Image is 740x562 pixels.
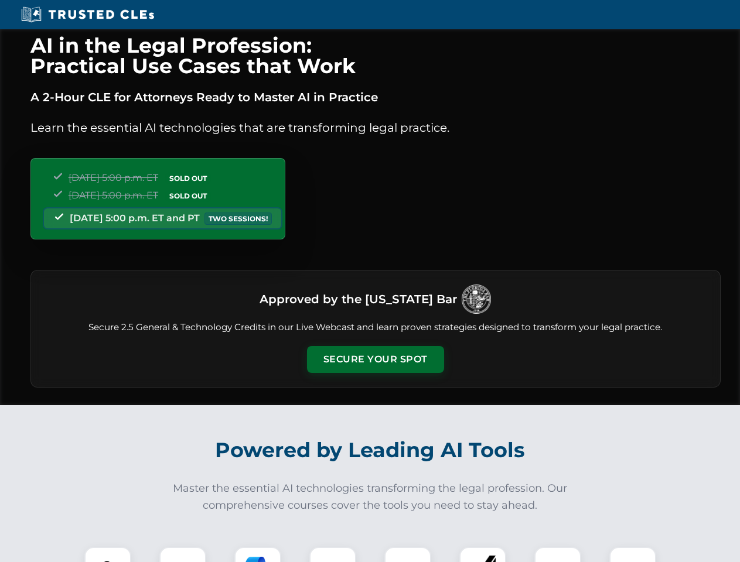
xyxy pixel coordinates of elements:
p: A 2-Hour CLE for Attorneys Ready to Master AI in Practice [30,88,721,107]
p: Secure 2.5 General & Technology Credits in our Live Webcast and learn proven strategies designed ... [45,321,706,334]
span: SOLD OUT [165,172,211,184]
img: Logo [462,285,491,314]
h2: Powered by Leading AI Tools [46,430,695,471]
p: Master the essential AI technologies transforming the legal profession. Our comprehensive courses... [165,480,575,514]
p: Learn the essential AI technologies that are transforming legal practice. [30,118,721,137]
span: SOLD OUT [165,190,211,202]
h3: Approved by the [US_STATE] Bar [260,289,457,310]
span: [DATE] 5:00 p.m. ET [69,172,158,183]
img: Trusted CLEs [18,6,158,23]
button: Secure Your Spot [307,346,444,373]
h1: AI in the Legal Profession: Practical Use Cases that Work [30,35,721,76]
span: [DATE] 5:00 p.m. ET [69,190,158,201]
